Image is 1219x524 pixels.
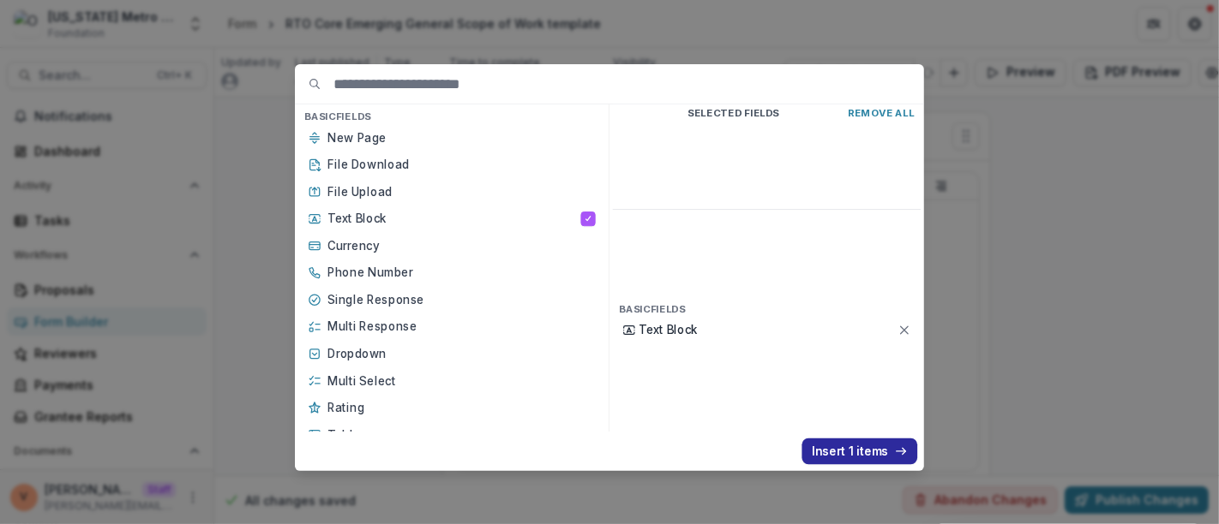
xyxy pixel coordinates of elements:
[327,129,595,146] p: New Page
[327,372,595,390] p: Multi Select
[327,291,595,308] p: Single Response
[327,183,595,200] p: File Upload
[327,156,595,173] p: File Download
[848,108,914,120] p: Remove All
[327,265,595,282] p: Phone Number
[327,399,595,416] p: Rating
[802,438,918,465] button: Insert 1 items
[327,319,595,336] p: Multi Response
[327,345,595,362] p: Dropdown
[619,108,848,120] p: Selected Fields
[327,211,580,228] p: Text Block
[639,321,898,338] p: Text Block
[327,237,595,254] p: Currency
[327,426,595,444] p: Table
[298,108,605,126] h4: Basic Fields
[613,300,921,318] h4: Basic Fields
